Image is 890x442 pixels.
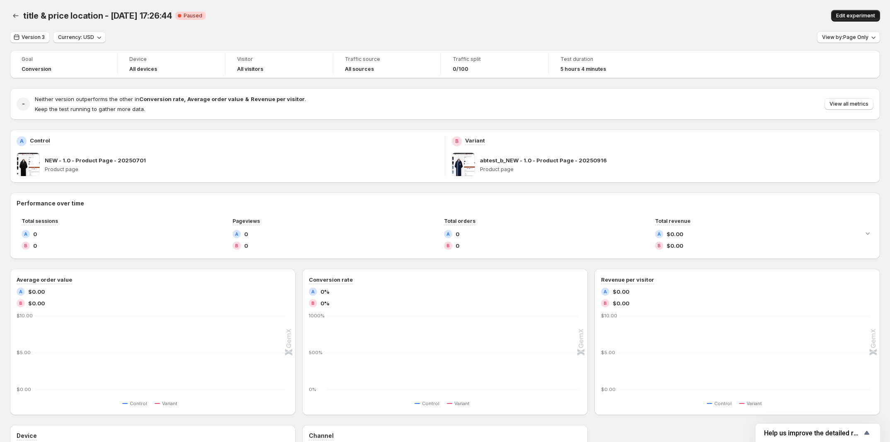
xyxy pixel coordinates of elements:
[604,301,607,306] h2: B
[604,289,607,294] h2: A
[20,138,24,145] h2: A
[714,400,732,407] span: Control
[129,56,213,63] span: Device
[822,34,868,41] span: View by: Page Only
[415,399,443,408] button: Control
[601,386,616,392] text: $0.00
[244,242,248,250] span: 0
[244,230,248,238] span: 0
[560,55,645,73] a: Test duration5 hours 4 minutes
[613,299,629,307] span: $0.00
[309,350,323,355] text: 500%
[456,242,459,250] span: 0
[345,66,374,72] h4: All sources
[422,400,439,407] span: Control
[452,153,475,176] img: abtest_b_NEW - 1.0 - Product Page - 20250916
[862,227,873,239] button: Expand chart
[184,96,186,102] strong: ,
[45,156,146,164] p: NEW - 1.0 - Product Page - 20250701
[184,12,202,19] span: Paused
[465,136,485,145] p: Variant
[667,242,683,250] span: $0.00
[235,243,238,248] h2: B
[17,350,31,355] text: $5.00
[17,386,31,392] text: $0.00
[45,166,438,173] p: Product page
[58,34,94,41] span: Currency: USD
[829,101,868,107] span: View all metrics
[235,232,238,237] h2: A
[33,242,37,250] span: 0
[739,399,765,408] button: Variant
[22,100,25,108] h2: -
[155,399,181,408] button: Variant
[560,56,645,63] span: Test duration
[22,66,51,72] span: Conversion
[162,400,177,407] span: Variant
[345,56,429,63] span: Traffic source
[764,429,862,437] span: Help us improve the detailed report for A/B campaigns
[129,55,213,73] a: DeviceAll devices
[17,199,873,208] h2: Performance over time
[444,218,475,224] span: Total orders
[129,66,157,72] h4: All devices
[17,153,40,176] img: NEW - 1.0 - Product Page - 20250701
[817,31,880,43] button: View by:Page Only
[35,106,145,112] span: Keep the test running to gather more data.
[245,96,249,102] strong: &
[309,386,316,392] text: 0%
[655,218,691,224] span: Total revenue
[22,218,58,224] span: Total sessions
[601,313,617,319] text: $10.00
[24,232,27,237] h2: A
[747,400,762,407] span: Variant
[187,96,243,102] strong: Average order value
[453,55,537,73] a: Traffic split0/100
[667,230,683,238] span: $0.00
[19,301,22,306] h2: B
[601,350,615,355] text: $5.00
[28,287,45,296] span: $0.00
[10,10,22,22] button: Back
[53,31,106,43] button: Currency: USD
[33,230,37,238] span: 0
[24,243,27,248] h2: B
[345,55,429,73] a: Traffic sourceAll sources
[764,428,872,438] button: Show survey - Help us improve the detailed report for A/B campaigns
[311,301,315,306] h2: B
[139,96,184,102] strong: Conversion rate
[17,275,72,284] h3: Average order value
[455,138,458,145] h2: B
[309,313,325,319] text: 1000%
[657,243,661,248] h2: B
[446,232,450,237] h2: A
[831,10,880,22] button: Edit experiment
[613,287,629,296] span: $0.00
[22,56,106,63] span: Goal
[28,299,45,307] span: $0.00
[657,232,661,237] h2: A
[17,313,33,319] text: $10.00
[22,34,45,41] span: Version 3
[447,399,473,408] button: Variant
[456,230,459,238] span: 0
[122,399,150,408] button: Control
[35,96,306,102] span: Neither version outperforms the other in .
[320,299,330,307] span: 0%
[836,12,875,19] span: Edit experiment
[560,66,606,72] span: 5 hours 4 minutes
[454,400,470,407] span: Variant
[10,31,50,43] button: Version 3
[311,289,315,294] h2: A
[30,136,50,145] p: Control
[130,400,147,407] span: Control
[453,56,537,63] span: Traffic split
[320,287,330,296] span: 0%
[233,218,260,224] span: Pageviews
[19,289,22,294] h2: A
[309,432,334,440] h3: Channel
[309,275,353,284] h3: Conversion rate
[237,56,321,63] span: Visitor
[17,432,37,440] h3: Device
[22,55,106,73] a: GoalConversion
